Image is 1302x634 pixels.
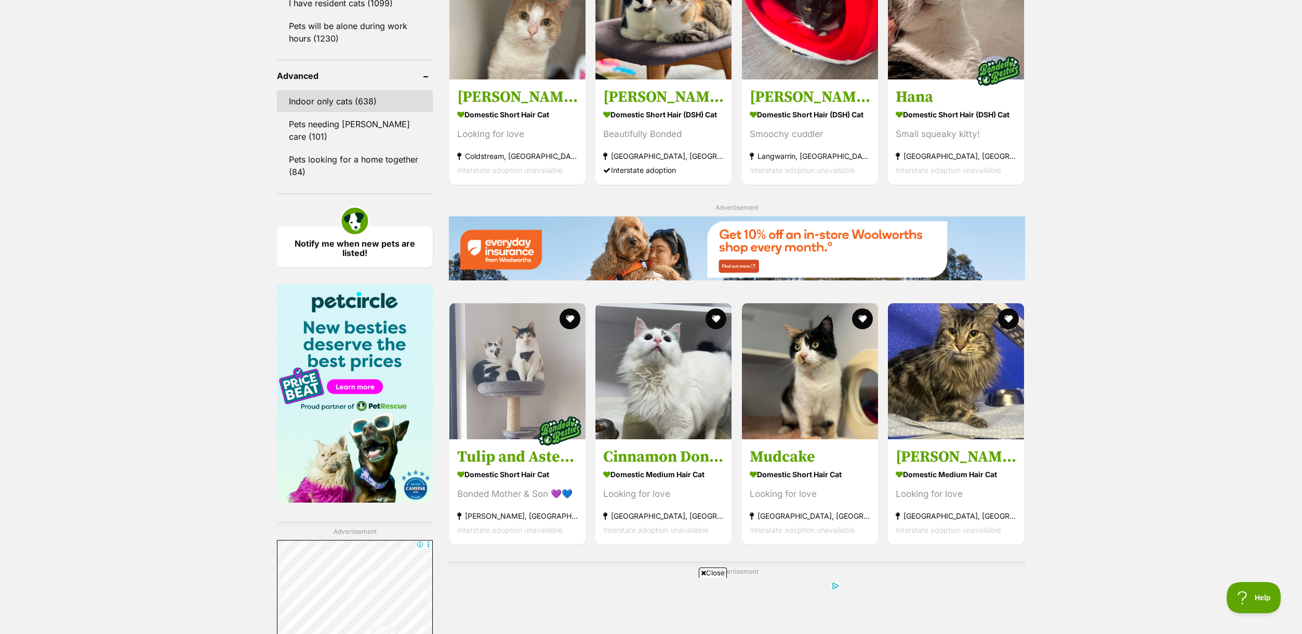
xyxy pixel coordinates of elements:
h3: [PERSON_NAME] & Bee 🩷 [603,87,724,107]
h3: Hana [896,87,1016,107]
span: Interstate adoption unavailable [896,525,1001,534]
img: Everyday Insurance promotional banner [448,216,1025,280]
a: [PERSON_NAME] Domestic Short Hair (DSH) Cat Smoochy cuddler Langwarrin, [GEOGRAPHIC_DATA] Interst... [742,79,878,185]
strong: Domestic Medium Hair Cat [896,467,1016,482]
a: [PERSON_NAME] Domestic Medium Hair Cat Looking for love [GEOGRAPHIC_DATA], [GEOGRAPHIC_DATA] Inte... [888,439,1024,545]
img: Pet Circle promo banner [277,285,433,503]
h3: Mudcake [750,447,870,467]
strong: Langwarrin, [GEOGRAPHIC_DATA] [750,149,870,163]
a: Cinnamon Donut Domestic Medium Hair Cat Looking for love [GEOGRAPHIC_DATA], [GEOGRAPHIC_DATA] Int... [595,439,732,545]
strong: Domestic Short Hair Cat [457,467,578,482]
button: favourite [706,308,727,329]
img: Mudcake - Domestic Short Hair Cat [742,303,878,439]
div: Beautifully Bonded [603,127,724,141]
strong: Domestic Short Hair (DSH) Cat [750,107,870,122]
strong: [GEOGRAPHIC_DATA], [GEOGRAPHIC_DATA] [603,509,724,523]
strong: Domestic Short Hair (DSH) Cat [896,107,1016,122]
div: Looking for love [457,127,578,141]
strong: Domestic Medium Hair Cat [603,467,724,482]
a: Mudcake Domestic Short Hair Cat Looking for love [GEOGRAPHIC_DATA], [GEOGRAPHIC_DATA] Interstate ... [742,439,878,545]
img: bonded besties [534,405,586,457]
strong: [GEOGRAPHIC_DATA], [GEOGRAPHIC_DATA] [750,509,870,523]
img: Tulip and Aster🌷🌼 - Domestic Short Hair Cat [449,303,586,439]
img: bonded besties [972,45,1024,97]
h3: Tulip and Aster🌷🌼 [457,447,578,467]
strong: Coldstream, [GEOGRAPHIC_DATA] [457,149,578,163]
img: Billy - Domestic Medium Hair Cat [888,303,1024,439]
h3: Cinnamon Donut [603,447,724,467]
strong: Domestic Short Hair (DSH) Cat [603,107,724,122]
span: Interstate adoption unavailable [750,525,855,534]
a: Indoor only cats (638) [277,90,433,112]
header: Advanced [277,71,433,80]
iframe: Advertisement [462,582,840,629]
strong: [PERSON_NAME], [GEOGRAPHIC_DATA] [457,509,578,523]
h3: [PERSON_NAME] [896,447,1016,467]
div: Looking for love [750,487,870,501]
a: [PERSON_NAME] & Bee 🩷 Domestic Short Hair (DSH) Cat Beautifully Bonded [GEOGRAPHIC_DATA], [GEOGRA... [595,79,732,185]
span: Interstate adoption unavailable [457,525,563,534]
h3: [PERSON_NAME] [457,87,578,107]
span: Interstate adoption unavailable [603,525,709,534]
div: Interstate adoption [603,163,724,177]
div: Looking for love [896,487,1016,501]
a: Pets looking for a home together (84) [277,149,433,183]
span: Advertisement [715,204,759,211]
strong: [GEOGRAPHIC_DATA], [GEOGRAPHIC_DATA] [896,509,1016,523]
h3: [PERSON_NAME] [750,87,870,107]
strong: Domestic Short Hair Cat [457,107,578,122]
strong: [GEOGRAPHIC_DATA], [GEOGRAPHIC_DATA] [603,149,724,163]
div: Bonded Mother & Son 💜💙 [457,487,578,501]
div: Smoochy cuddler [750,127,870,141]
strong: [GEOGRAPHIC_DATA], [GEOGRAPHIC_DATA] [896,149,1016,163]
button: favourite [852,308,873,329]
span: Interstate adoption unavailable [750,166,855,174]
a: Pets will be alone during work hours (1230) [277,15,433,49]
strong: Domestic Short Hair Cat [750,467,870,482]
span: Interstate adoption unavailable [457,166,563,174]
div: Small squeaky kitty! [896,127,1016,141]
iframe: Help Scout Beacon - Open [1227,582,1281,613]
a: Hana Domestic Short Hair (DSH) Cat Small squeaky kitty! [GEOGRAPHIC_DATA], [GEOGRAPHIC_DATA] Inte... [888,79,1024,185]
span: Interstate adoption unavailable [896,166,1001,174]
button: favourite [560,308,580,329]
a: [PERSON_NAME] Domestic Short Hair Cat Looking for love Coldstream, [GEOGRAPHIC_DATA] Interstate a... [449,79,586,185]
a: Pets needing [PERSON_NAME] care (101) [277,113,433,147]
span: Close [699,568,727,578]
a: Everyday Insurance promotional banner [448,216,1025,282]
a: Tulip and Aster🌷🌼 Domestic Short Hair Cat Bonded Mother & Son 💜💙 [PERSON_NAME], [GEOGRAPHIC_DATA]... [449,439,586,545]
a: Notify me when new pets are listed! [277,226,433,267]
img: Cinnamon Donut - Domestic Medium Hair Cat [595,303,732,439]
button: favourite [998,308,1019,329]
div: Looking for love [603,487,724,501]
